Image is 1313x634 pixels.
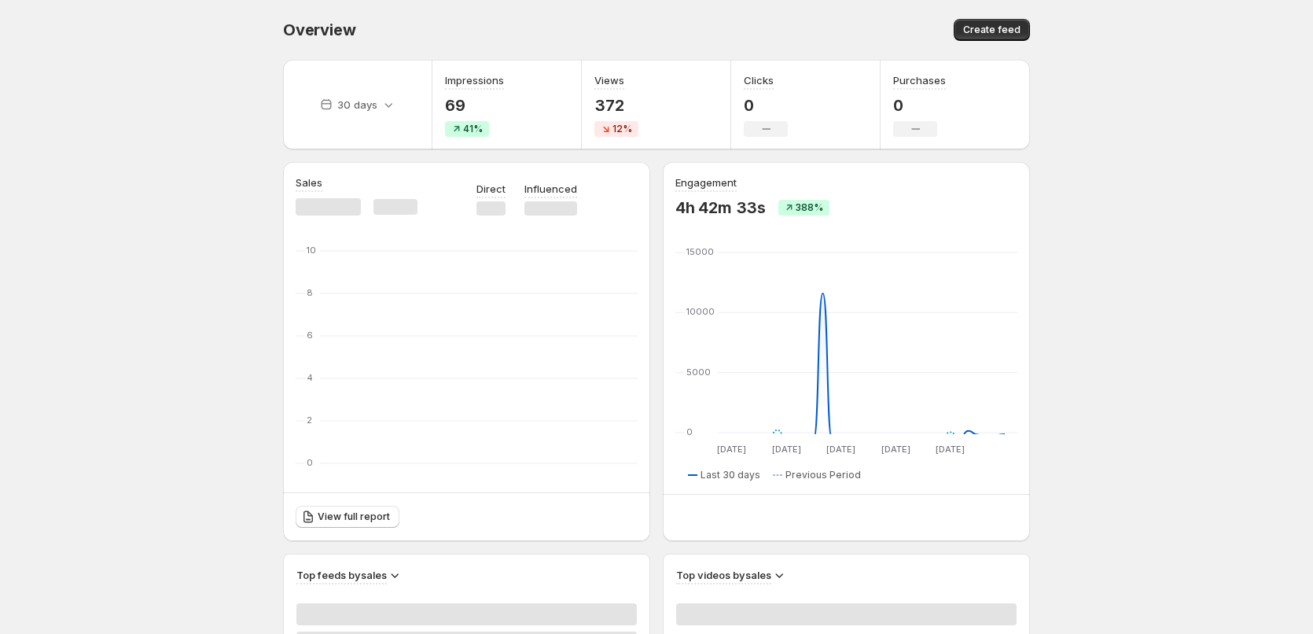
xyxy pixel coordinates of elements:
span: Previous Period [785,469,861,481]
text: 6 [307,330,313,341]
h3: Top feeds by sales [296,567,387,583]
button: Create feed [954,19,1030,41]
text: [DATE] [717,444,746,455]
span: 12% [612,123,632,135]
h3: Impressions [445,72,504,88]
p: 0 [893,96,946,115]
h3: Sales [296,175,322,190]
text: 0 [307,457,313,468]
h3: Purchases [893,72,946,88]
span: View full report [318,511,390,523]
text: 8 [307,287,313,298]
text: 5000 [686,367,711,378]
p: 0 [744,96,788,115]
span: Create feed [963,24,1021,36]
p: 4h 42m 33s [675,198,766,217]
text: 10 [307,245,316,256]
text: 0 [686,426,693,437]
text: 10000 [686,306,715,317]
p: 69 [445,96,504,115]
text: [DATE] [936,444,965,455]
text: 4 [307,372,313,383]
span: Last 30 days [701,469,760,481]
h3: Engagement [675,175,737,190]
p: Influenced [524,181,577,197]
span: Overview [283,20,355,39]
text: [DATE] [826,444,855,455]
h3: Clicks [744,72,774,88]
text: [DATE] [772,444,801,455]
h3: Views [594,72,624,88]
text: 15000 [686,246,714,257]
h3: Top videos by sales [676,567,771,583]
p: 372 [594,96,638,115]
p: Direct [476,181,506,197]
text: [DATE] [881,444,910,455]
a: View full report [296,506,399,528]
text: 2 [307,415,312,426]
p: 30 days [337,97,377,112]
span: 41% [463,123,483,135]
span: 388% [796,201,823,214]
